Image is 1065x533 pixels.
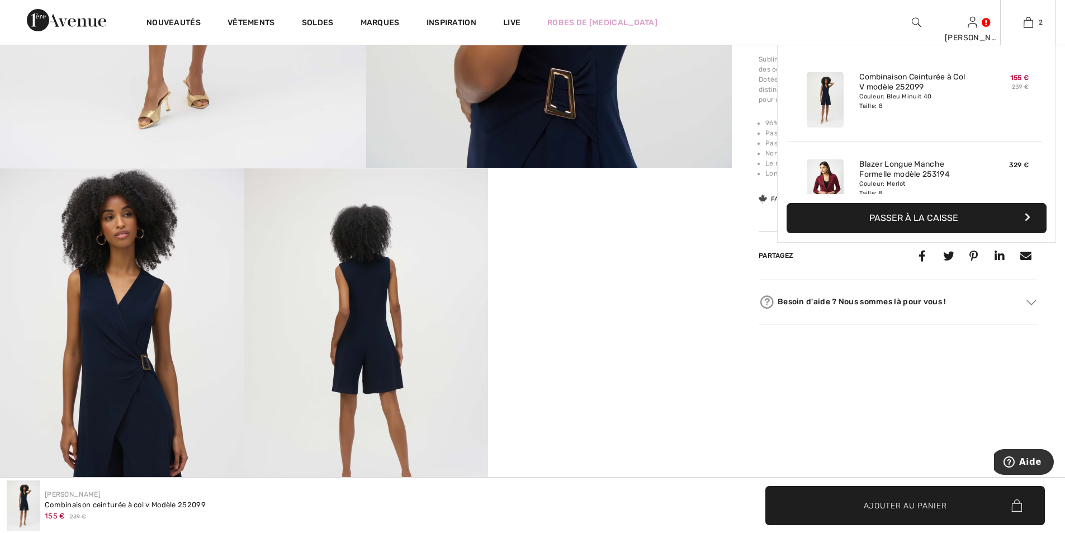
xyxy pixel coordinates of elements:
li: Pas de fermeture éclair [765,138,1038,148]
img: Mes infos [968,16,977,29]
a: Marques [361,18,400,30]
span: Ajouter au panier [864,499,947,511]
a: Nouveautés [146,18,201,30]
li: Le mannequin fait 5'10"/178 cm et porte une taille 6. [765,158,1038,168]
video: Your browser does not support the video tag. [488,168,732,290]
img: Bag.svg [1011,499,1022,512]
span: Partagez [759,252,793,260]
div: Besoin d'aide ? Nous sommes là pour vous ! [759,294,1038,310]
iframe: Ouvre un widget dans lequel vous pouvez trouver plus d’informations [994,449,1054,477]
li: Pas de poches [765,128,1038,138]
img: Arrow2.svg [1026,299,1036,305]
li: Longueur approximative (taille 12) : 36" - 91 cm [765,168,1038,178]
a: Se connecter [968,17,977,27]
span: 2 [1039,17,1043,27]
s: 239 € [1012,83,1029,91]
div: Couleur: Bleu Minuit 40 Taille: 8 [859,92,969,110]
button: Ajouter au panier [765,486,1045,525]
span: 155 € [1010,74,1029,82]
button: Passer à la caisse [787,203,1047,233]
li: Non doublé [765,148,1038,158]
a: Robes de [MEDICAL_DATA] [547,17,657,29]
img: Mon panier [1024,16,1033,29]
a: Vêtements [228,18,275,30]
img: Blazer Longue Manche Formelle modèle 253194 [807,159,844,215]
span: Inspiration [427,18,476,30]
img: 1ère Avenue [27,9,106,31]
div: Combinaison ceinturée à col v Modèle 252099 [45,499,206,511]
a: Combinaison Ceinturée à Col V modèle 252099 [859,72,969,92]
div: Fabriqué au [GEOGRAPHIC_DATA] [759,194,887,204]
a: Live [503,17,520,29]
img: recherche [912,16,921,29]
li: 96% Polyester, 4% Spandex [765,118,1038,128]
a: Blazer Longue Manche Formelle modèle 253194 [859,159,969,180]
img: Combinaison Ceintur&eacute;e &agrave; Col V mod&egrave;le 252099 [7,480,40,531]
a: [PERSON_NAME] [45,490,101,498]
div: Couleur: Merlot Taille: 8 [859,180,969,197]
img: Combinaison Ceinturée à Col V modèle 252099 [807,72,844,128]
a: 2 [1001,16,1055,29]
span: 329 € [1009,161,1029,169]
div: Sublimez votre garde-robe avec cette combinaison [PERSON_NAME]. Parfaite pour des occasions décon... [759,54,1038,105]
div: [PERSON_NAME] [945,32,1000,44]
span: 239 € [70,513,86,521]
a: Soldes [302,18,334,30]
span: 155 € [45,512,65,520]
